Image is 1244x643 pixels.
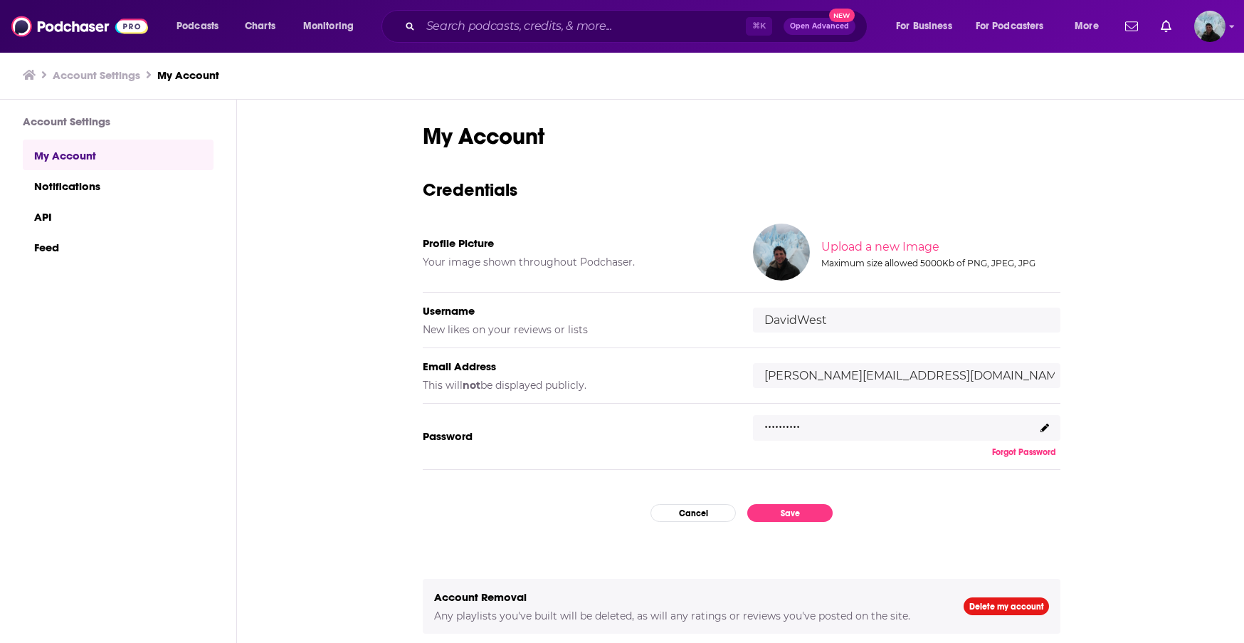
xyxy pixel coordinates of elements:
button: open menu [293,15,372,38]
button: open menu [966,15,1065,38]
a: Charts [236,15,284,38]
span: For Podcasters [976,16,1044,36]
p: .......... [764,412,800,432]
h1: My Account [423,122,1060,150]
a: Notifications [23,170,214,201]
div: Search podcasts, credits, & more... [395,10,881,43]
a: Show notifications dropdown [1155,14,1177,38]
a: My Account [23,140,214,170]
h5: Your image shown throughout Podchaser. [423,256,730,268]
a: Show notifications dropdown [1119,14,1144,38]
a: API [23,201,214,231]
input: email [753,363,1060,388]
b: not [463,379,480,392]
h5: Password [423,429,730,443]
h3: Account Settings [23,115,214,128]
h5: This will be displayed publicly. [423,379,730,392]
span: Charts [245,16,275,36]
h5: Username [423,304,730,318]
a: Account Settings [53,68,140,82]
span: Open Advanced [790,23,849,30]
span: More [1075,16,1099,36]
button: open menu [1065,15,1117,38]
div: Maximum size allowed 5000Kb of PNG, JPEG, JPG [821,258,1058,268]
a: Delete my account [964,597,1049,615]
span: Monitoring [303,16,354,36]
h5: Any playlists you've built will be deleted, as will any ratings or reviews you've posted on the s... [434,610,941,622]
input: Search podcasts, credits, & more... [421,15,746,38]
span: ⌘ K [746,17,772,36]
span: Podcasts [176,16,218,36]
span: For Business [896,16,952,36]
input: username [753,308,1060,333]
img: User Profile [1194,11,1225,42]
button: Forgot Password [988,446,1060,458]
h5: New likes on your reviews or lists [423,323,730,336]
button: open menu [167,15,237,38]
h5: Email Address [423,360,730,373]
button: Show profile menu [1194,11,1225,42]
button: Open AdvancedNew [784,18,855,35]
h5: Account Removal [434,590,941,604]
img: Your profile image [753,224,810,281]
a: Feed [23,231,214,262]
a: My Account [157,68,219,82]
button: Save [747,504,833,522]
button: open menu [886,15,970,38]
img: Podchaser - Follow, Share and Rate Podcasts [11,13,148,40]
span: New [829,9,855,22]
span: Logged in as DavidWest [1194,11,1225,42]
h5: Profile Picture [423,236,730,250]
h3: Credentials [423,179,1060,201]
button: Cancel [650,504,736,522]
